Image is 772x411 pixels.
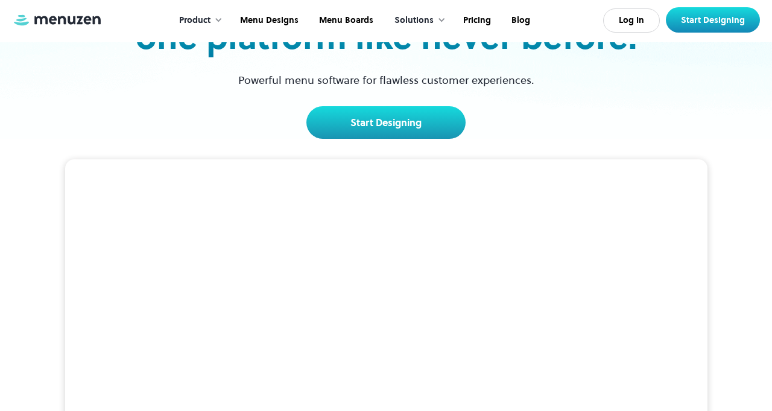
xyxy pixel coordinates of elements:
a: Pricing [452,2,500,39]
a: Start Designing [306,106,466,139]
div: Product [167,2,229,39]
a: Menu Boards [308,2,382,39]
div: Solutions [394,14,434,27]
div: Solutions [382,2,452,39]
p: Powerful menu software for flawless customer experiences. [223,72,549,88]
a: Blog [500,2,539,39]
a: Menu Designs [229,2,308,39]
div: Product [179,14,210,27]
a: Start Designing [666,7,760,33]
a: Log In [603,8,660,33]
